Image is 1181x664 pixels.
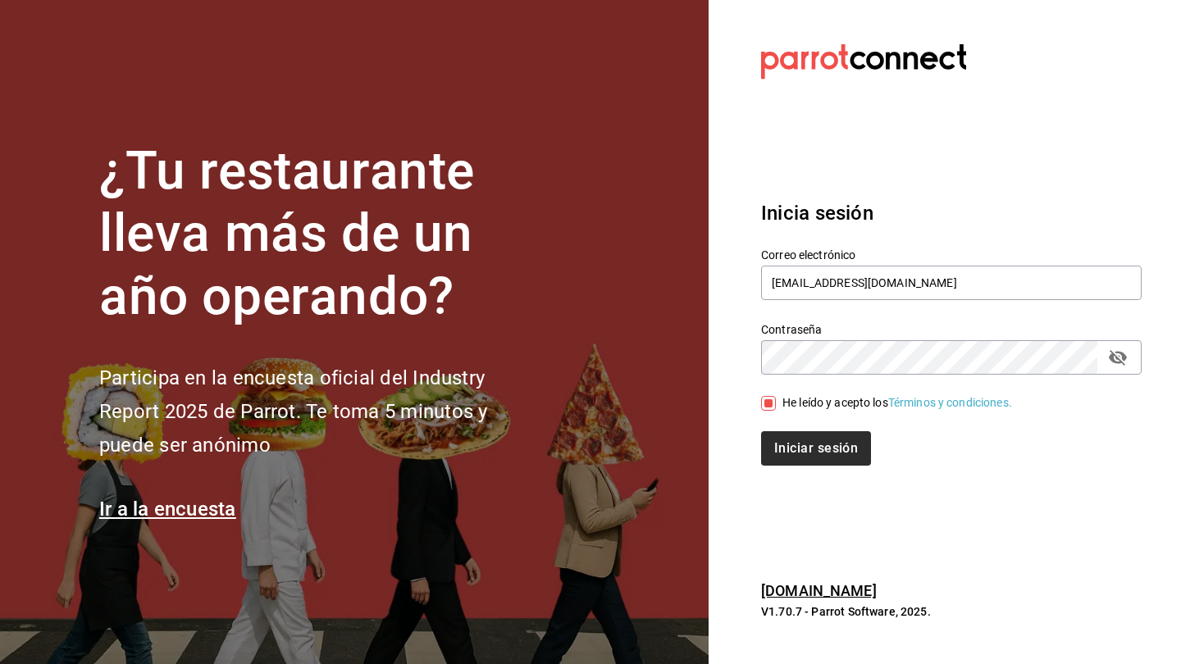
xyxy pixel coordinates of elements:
[99,498,236,521] a: Ir a la encuesta
[761,198,1142,228] h3: Inicia sesión
[99,362,542,462] h2: Participa en la encuesta oficial del Industry Report 2025 de Parrot. Te toma 5 minutos y puede se...
[888,396,1012,409] a: Términos y condiciones.
[761,323,1142,334] label: Contraseña
[761,431,871,466] button: Iniciar sesión
[761,582,877,599] a: [DOMAIN_NAME]
[99,140,542,329] h1: ¿Tu restaurante lleva más de un año operando?
[782,394,1012,412] div: He leído y acepto los
[761,603,1142,620] p: V1.70.7 - Parrot Software, 2025.
[761,248,1142,260] label: Correo electrónico
[1104,343,1132,371] button: passwordField
[761,266,1142,300] input: Ingresa tu correo electrónico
